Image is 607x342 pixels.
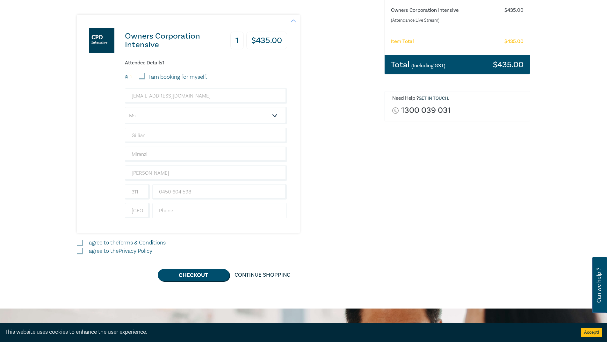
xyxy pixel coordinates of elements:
[392,95,525,102] h6: Need Help ? .
[401,106,451,115] a: 1300 039 031
[391,7,498,13] h6: Owners Corporation Intensive
[119,247,152,255] a: Privacy Policy
[152,203,287,218] input: Phone
[118,239,166,246] a: Terms & Conditions
[125,203,150,218] input: +61
[125,60,287,66] h6: Attendee Details 1
[125,184,150,200] input: +61
[125,88,287,104] input: Attendee Email*
[125,32,230,49] h3: Owners Corporation Intensive
[411,62,445,69] small: (Including GST)
[158,269,229,281] button: Checkout
[229,269,296,281] a: Continue Shopping
[5,328,571,336] div: This website uses cookies to enhance the user experience.
[391,61,445,69] h3: Total
[152,184,287,200] input: Mobile*
[246,32,287,49] h3: $ 435.00
[391,39,414,45] h6: Item Total
[581,328,602,337] button: Accept cookies
[391,17,498,24] small: (Attendance: Live Stream )
[504,39,524,45] h6: $ 435.00
[419,96,448,101] a: Get in touch
[596,261,602,309] span: Can we help ?
[130,75,132,79] small: 1
[125,128,287,143] input: First Name*
[148,73,207,81] label: I am booking for myself.
[125,165,287,181] input: Company
[89,28,114,53] img: Owners Corporation Intensive
[230,32,244,49] h3: 1
[504,7,524,13] h6: $ 435.00
[125,147,287,162] input: Last Name*
[86,239,166,247] label: I agree to the
[86,247,152,255] label: I agree to the
[493,61,524,69] h3: $ 435.00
